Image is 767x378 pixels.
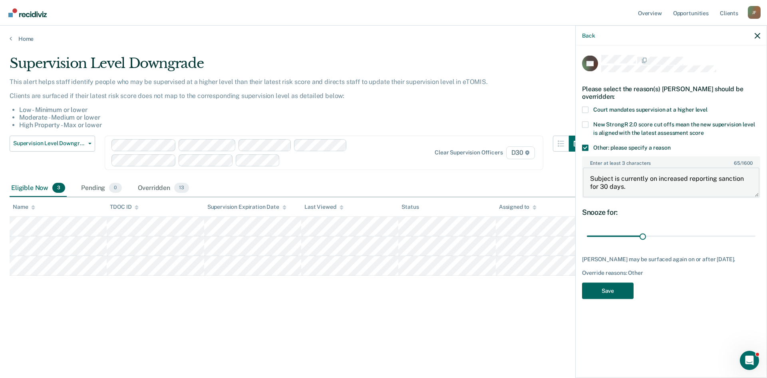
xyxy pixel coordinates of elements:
[10,55,585,78] div: Supervision Level Downgrade
[435,149,503,156] div: Clear supervision officers
[582,78,760,106] div: Please select the reason(s) [PERSON_NAME] should be overridden:
[304,204,343,210] div: Last Viewed
[583,157,759,166] label: Enter at least 3 characters
[499,204,537,210] div: Assigned to
[582,282,634,299] button: Save
[582,256,760,263] div: [PERSON_NAME] may be surfaced again on or after [DATE].
[582,269,760,276] div: Override reasons: Other
[740,351,759,370] iframe: Intercom live chat
[734,160,740,166] span: 65
[13,140,85,147] span: Supervision Level Downgrade
[583,168,759,197] textarea: Subject is currently on increased reporting sanction for 30 days.
[10,78,585,86] p: This alert helps staff identify people who may be supervised at a higher level than their latest ...
[19,106,585,114] li: Low - Minimum or lower
[19,121,585,129] li: High Property - Max or lower
[734,160,752,166] span: / 1600
[136,180,191,197] div: Overridden
[8,8,47,17] img: Recidiviz
[506,146,535,159] span: D30
[401,204,419,210] div: Status
[79,180,123,197] div: Pending
[748,6,761,19] div: J F
[748,6,761,19] button: Profile dropdown button
[582,208,760,216] div: Snooze for:
[582,32,595,39] button: Back
[10,180,67,197] div: Eligible Now
[593,144,671,150] span: Other: please specify a reason
[10,35,757,42] a: Home
[10,92,585,100] p: Clients are surfaced if their latest risk score does not map to the corresponding supervision lev...
[13,204,35,210] div: Name
[109,183,121,193] span: 0
[19,114,585,121] li: Moderate - Medium or lower
[110,204,139,210] div: TDOC ID
[52,183,65,193] span: 3
[593,121,755,136] span: New StrongR 2.0 score cut offs mean the new supervision level is aligned with the latest assessme...
[174,183,189,193] span: 13
[207,204,286,210] div: Supervision Expiration Date
[593,106,707,112] span: Court mandates supervision at a higher level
